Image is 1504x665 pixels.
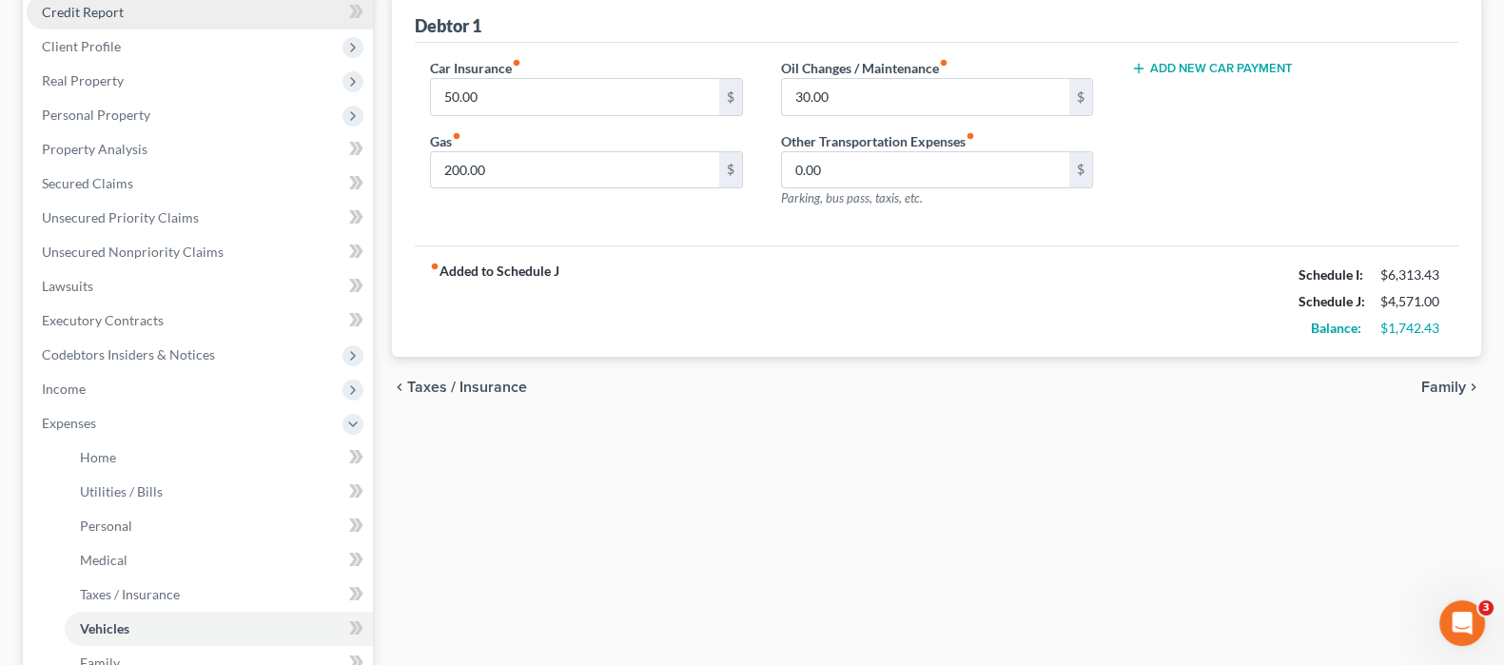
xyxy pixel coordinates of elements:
i: chevron_left [392,380,407,395]
div: $ [719,79,742,115]
span: Utilities / Bills [80,483,163,499]
span: 3 [1478,600,1494,616]
a: Medical [65,543,373,577]
button: Family chevron_right [1421,380,1481,395]
strong: Balance: [1311,320,1361,336]
i: fiber_manual_record [430,262,439,271]
div: $1,742.43 [1380,319,1443,338]
input: -- [431,152,718,188]
a: Utilities / Bills [65,475,373,509]
span: Taxes / Insurance [80,586,180,602]
label: Other Transportation Expenses [781,131,975,151]
span: Codebtors Insiders & Notices [42,346,215,362]
span: Personal Property [42,107,150,123]
input: -- [782,79,1069,115]
iframe: Intercom live chat [1439,600,1485,646]
strong: Schedule I: [1299,266,1363,283]
a: Vehicles [65,612,373,646]
a: Personal [65,509,373,543]
span: Property Analysis [42,141,147,157]
i: fiber_manual_record [512,58,521,68]
span: Medical [80,552,127,568]
i: chevron_right [1466,380,1481,395]
strong: Added to Schedule J [430,262,559,342]
a: Unsecured Nonpriority Claims [27,235,373,269]
i: fiber_manual_record [939,58,948,68]
span: Income [42,381,86,397]
span: Home [80,449,116,465]
label: Car Insurance [430,58,521,78]
label: Gas [430,131,461,151]
span: Unsecured Nonpriority Claims [42,244,224,260]
i: fiber_manual_record [452,131,461,141]
div: $ [1069,152,1092,188]
span: Vehicles [80,620,129,636]
button: Add New Car Payment [1131,61,1293,76]
label: Oil Changes / Maintenance [781,58,948,78]
input: -- [431,79,718,115]
span: Taxes / Insurance [407,380,527,395]
a: Property Analysis [27,132,373,166]
button: chevron_left Taxes / Insurance [392,380,527,395]
div: Debtor 1 [415,14,481,37]
input: -- [782,152,1069,188]
span: Lawsuits [42,278,93,294]
span: Unsecured Priority Claims [42,209,199,225]
span: Real Property [42,72,124,88]
div: $6,313.43 [1380,265,1443,284]
a: Home [65,440,373,475]
strong: Schedule J: [1299,293,1365,309]
i: fiber_manual_record [966,131,975,141]
span: Credit Report [42,4,124,20]
span: Client Profile [42,38,121,54]
span: Expenses [42,415,96,431]
span: Secured Claims [42,175,133,191]
a: Lawsuits [27,269,373,303]
div: $ [719,152,742,188]
span: Personal [80,518,132,534]
a: Taxes / Insurance [65,577,373,612]
a: Secured Claims [27,166,373,201]
span: Family [1421,380,1466,395]
a: Executory Contracts [27,303,373,338]
span: Parking, bus pass, taxis, etc. [781,190,923,205]
span: Executory Contracts [42,312,164,328]
div: $4,571.00 [1380,292,1443,311]
div: $ [1069,79,1092,115]
a: Unsecured Priority Claims [27,201,373,235]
